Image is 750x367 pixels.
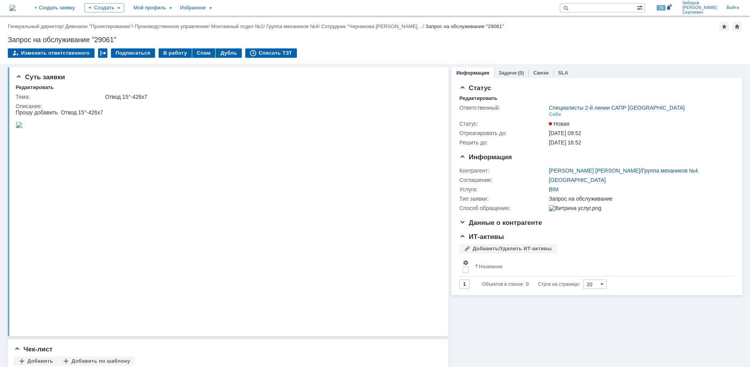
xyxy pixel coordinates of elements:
[16,73,65,81] span: Суть заявки
[720,22,729,31] div: Добавить в избранное
[549,111,561,118] div: Себе
[462,260,469,266] span: Настройки
[266,23,318,29] a: Группа механиков №4
[479,264,503,269] div: Название
[549,105,685,111] a: Специалисты 2-й линии САПР [GEOGRAPHIC_DATA]
[549,205,601,211] img: Витрина услуг.png
[682,10,717,15] span: Сергеевич
[459,95,497,102] div: Редактировать
[459,121,547,127] div: Статус:
[135,23,208,29] a: Производственное управление
[16,103,438,109] div: Описание:
[549,186,559,192] a: BIM
[472,257,728,276] th: Название
[549,139,581,146] span: [DATE] 16:52
[459,167,547,174] div: Контрагент:
[682,5,717,10] span: [PERSON_NAME]
[65,23,135,29] div: /
[482,280,580,289] i: Строк на странице:
[84,3,124,12] div: Создать
[549,167,698,174] div: /
[498,70,516,76] a: Задачи
[459,233,504,241] span: ИТ-активы
[459,186,547,192] div: Услуга:
[558,70,568,76] a: SLA
[732,22,742,31] div: Сделать домашней страницей
[98,48,107,58] div: Работа с массовостью
[135,23,211,29] div: /
[459,177,547,183] div: Соглашение:
[549,121,570,127] span: Новая
[533,70,548,76] a: Связи
[526,280,529,289] div: 0
[266,23,321,29] div: /
[637,4,645,11] span: Расширенный поиск
[211,23,266,29] div: /
[211,23,263,29] a: Монтажный отдел №2
[459,130,547,136] div: Отреагировать до:
[14,346,53,353] span: Чек-лист
[459,196,547,202] div: Тип заявки:
[105,94,436,100] div: Отвод 15°-426х7
[682,1,717,5] span: Зиборов
[9,5,16,11] a: Перейти на домашнюю страницу
[459,153,512,161] span: Информация
[8,36,742,44] div: Запрос на обслуживание "29061"
[642,167,698,174] a: Группа механиков №4
[459,139,547,146] div: Решить до:
[456,70,489,76] a: Информация
[16,94,104,100] div: Тема:
[9,5,16,11] img: logo
[549,196,730,202] div: Запрос на обслуживание
[321,23,425,29] div: /
[459,219,542,226] span: Данные о контрагенте
[65,23,132,29] a: Дивизион "Проектирование"
[549,177,606,183] a: [GEOGRAPHIC_DATA]
[321,23,423,29] a: Сотрудник "Черникова [PERSON_NAME]…
[459,84,491,92] span: Статус
[459,105,547,111] div: Ответственный:
[8,23,62,29] a: Генеральный директор
[549,130,581,136] span: [DATE] 09:52
[16,84,54,91] div: Редактировать
[8,23,65,29] div: /
[657,5,666,11] span: 70
[482,281,524,287] span: Объектов в списке:
[549,167,640,174] a: [PERSON_NAME] [PERSON_NAME]
[459,205,547,211] div: Способ обращения:
[425,23,504,29] div: Запрос на обслуживание "29061"
[518,70,524,76] div: (0)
